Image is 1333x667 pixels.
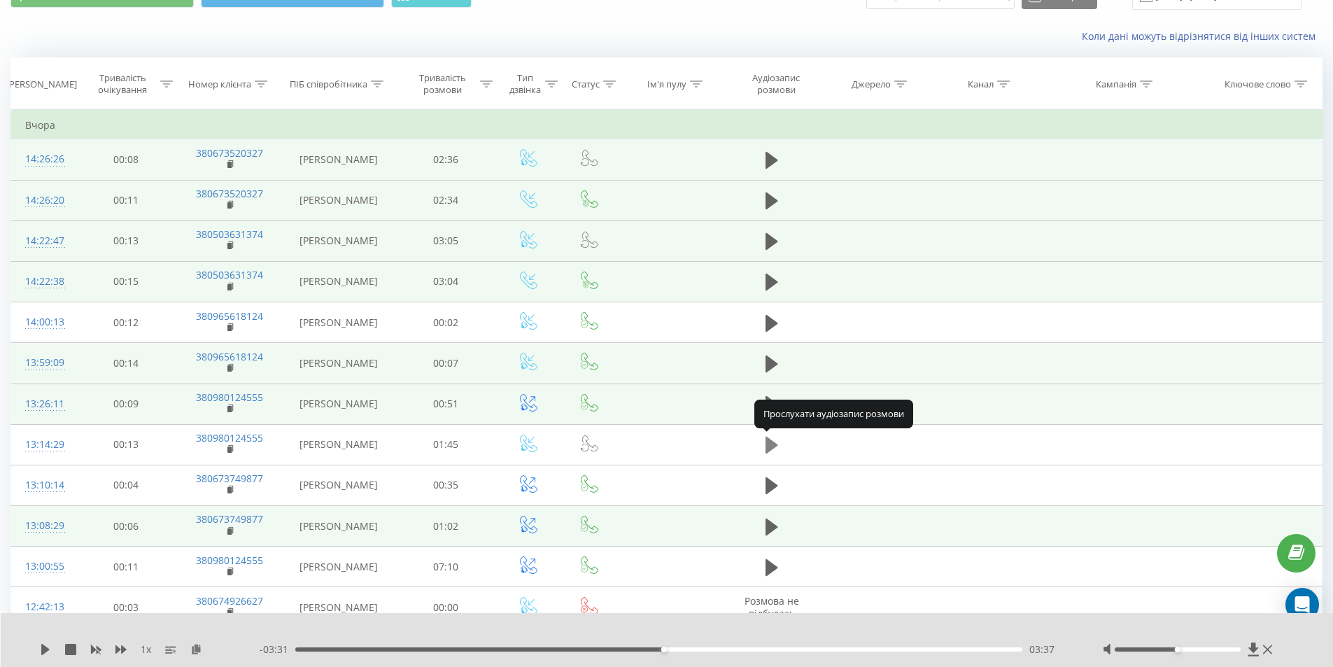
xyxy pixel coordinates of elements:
[76,587,177,628] td: 00:03
[88,72,157,96] div: Тривалість очікування
[282,220,395,261] td: [PERSON_NAME]
[6,78,77,90] div: [PERSON_NAME]
[395,139,497,180] td: 02:36
[395,180,497,220] td: 02:34
[76,384,177,424] td: 00:09
[395,547,497,587] td: 07:10
[196,512,263,526] a: 380673749877
[196,472,263,485] a: 380673749877
[25,268,62,295] div: 14:22:38
[25,146,62,173] div: 14:26:26
[745,594,799,620] span: Розмова не відбулась
[76,343,177,384] td: 00:14
[509,72,542,96] div: Тип дзвінка
[282,424,395,465] td: [PERSON_NAME]
[76,220,177,261] td: 00:13
[572,78,600,90] div: Статус
[282,343,395,384] td: [PERSON_NAME]
[1096,78,1136,90] div: Кампанія
[25,594,62,621] div: 12:42:13
[282,465,395,505] td: [PERSON_NAME]
[196,350,263,363] a: 380965618124
[395,587,497,628] td: 00:00
[290,78,367,90] div: ПІБ співробітника
[25,187,62,214] div: 14:26:20
[25,349,62,377] div: 13:59:09
[196,594,263,608] a: 380674926627
[395,465,497,505] td: 00:35
[76,547,177,587] td: 00:11
[1175,647,1180,652] div: Accessibility label
[282,180,395,220] td: [PERSON_NAME]
[395,384,497,424] td: 00:51
[25,227,62,255] div: 14:22:47
[196,309,263,323] a: 380965618124
[196,227,263,241] a: 380503631374
[76,180,177,220] td: 00:11
[76,424,177,465] td: 00:13
[395,343,497,384] td: 00:07
[25,512,62,540] div: 13:08:29
[408,72,477,96] div: Тривалість розмови
[196,146,263,160] a: 380673520327
[76,261,177,302] td: 00:15
[282,587,395,628] td: [PERSON_NAME]
[735,72,817,96] div: Аудіозапис розмови
[282,302,395,343] td: [PERSON_NAME]
[76,465,177,505] td: 00:04
[196,268,263,281] a: 380503631374
[661,647,666,652] div: Accessibility label
[25,553,62,580] div: 13:00:55
[395,220,497,261] td: 03:05
[25,431,62,458] div: 13:14:29
[196,431,263,444] a: 380980124555
[1082,29,1323,43] a: Коли дані можуть відрізнятися вiд інших систем
[395,506,497,547] td: 01:02
[196,391,263,404] a: 380980124555
[260,643,295,657] span: - 03:31
[25,472,62,499] div: 13:10:14
[1285,588,1319,622] div: Open Intercom Messenger
[196,554,263,567] a: 380980124555
[968,78,994,90] div: Канал
[188,78,251,90] div: Номер клієнта
[76,302,177,343] td: 00:12
[282,547,395,587] td: [PERSON_NAME]
[11,111,1323,139] td: Вчора
[25,309,62,336] div: 14:00:13
[76,139,177,180] td: 00:08
[282,384,395,424] td: [PERSON_NAME]
[25,391,62,418] div: 13:26:11
[395,302,497,343] td: 00:02
[395,424,497,465] td: 01:45
[282,261,395,302] td: [PERSON_NAME]
[196,187,263,200] a: 380673520327
[647,78,686,90] div: Ім'я пулу
[1029,643,1055,657] span: 03:37
[1225,78,1291,90] div: Ключове слово
[141,643,151,657] span: 1 x
[852,78,891,90] div: Джерело
[282,506,395,547] td: [PERSON_NAME]
[754,400,913,428] div: Прослухати аудіозапис розмови
[395,261,497,302] td: 03:04
[76,506,177,547] td: 00:06
[282,139,395,180] td: [PERSON_NAME]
